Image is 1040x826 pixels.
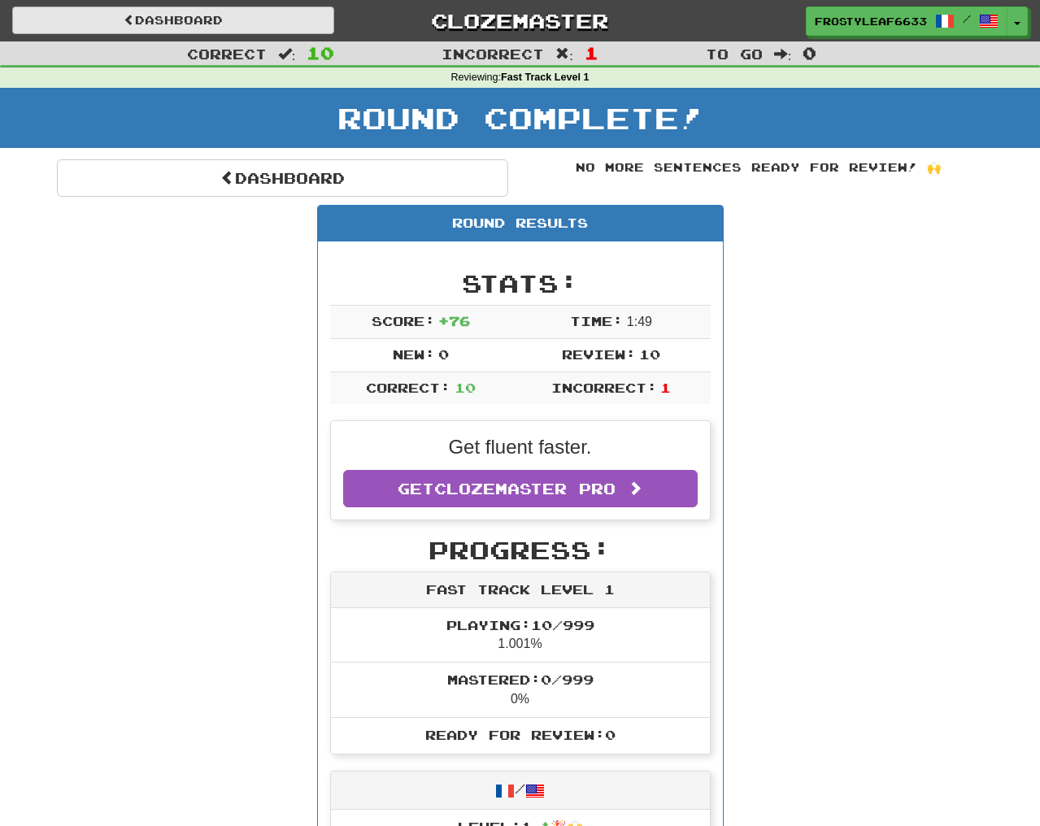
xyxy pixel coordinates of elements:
a: Dashboard [57,159,508,197]
p: Get fluent faster. [343,433,698,461]
h1: Round Complete! [6,102,1034,134]
span: 0 [438,346,449,362]
span: : [555,47,573,61]
span: Playing: 10 / 999 [446,617,594,633]
span: / [963,13,971,24]
span: 10 [307,43,334,63]
div: Fast Track Level 1 [331,572,710,608]
li: 0% [331,662,710,718]
span: 0 [803,43,816,63]
span: Incorrect [442,46,544,62]
h2: Progress: [330,537,711,563]
span: Time: [570,313,623,328]
span: : [774,47,792,61]
span: Clozemaster Pro [434,480,616,498]
span: Ready for Review: 0 [425,727,616,742]
div: / [331,772,710,810]
span: Correct [187,46,267,62]
div: Round Results [318,206,723,241]
div: No more sentences ready for review! 🙌 [533,159,984,176]
span: 1 [585,43,598,63]
span: 1 : 49 [627,315,652,328]
a: Dashboard [12,7,334,34]
strong: Fast Track Level 1 [501,72,590,83]
span: To go [706,46,763,62]
span: : [278,47,296,61]
span: FrostyLeaf6633 [815,14,927,28]
a: FrostyLeaf6633 / [806,7,1007,36]
span: 1 [660,380,671,395]
a: Clozemaster [359,7,681,35]
span: Score: [372,313,435,328]
span: + 76 [438,313,470,328]
span: 10 [639,346,660,362]
a: GetClozemaster Pro [343,470,698,507]
li: 1.001% [331,608,710,663]
span: Correct: [366,380,450,395]
h2: Stats: [330,270,711,297]
span: Incorrect: [551,380,657,395]
span: Mastered: 0 / 999 [447,672,594,687]
span: New: [393,346,435,362]
span: 10 [455,380,476,395]
span: Review: [562,346,636,362]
